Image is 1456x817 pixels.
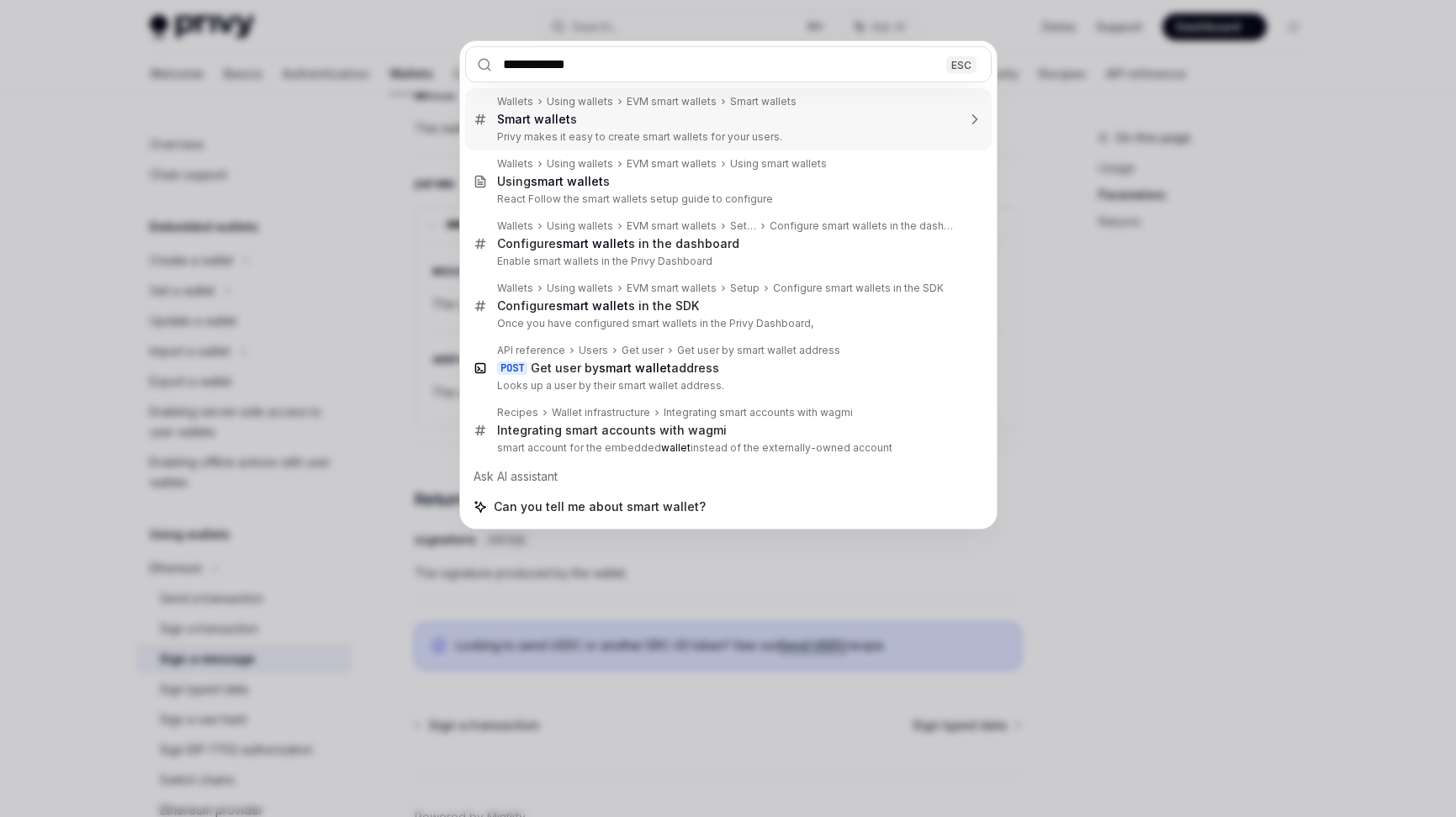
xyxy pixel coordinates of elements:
b: smart wallet [556,298,628,313]
p: Looks up a user by their smart wallet address. [497,379,956,393]
div: Wallets [497,219,533,233]
div: Get user by address [531,361,719,376]
div: EVM smart wallets [627,95,717,108]
p: smart account for the embedded instead of the externally-owned account [497,441,956,455]
div: Using smart wallets [730,157,827,171]
div: Using wallets [547,282,613,295]
div: Smart wallets [730,95,797,108]
div: Using wallets [547,219,613,233]
div: Get user by smart wallet address [677,344,840,357]
div: Configure smart wallets in the dashboard [770,219,956,233]
div: Wallets [497,282,533,295]
div: Ask AI assistant [465,461,992,492]
div: Configure s in the SDK [497,298,699,314]
div: Integrating smart accounts with wagmi [497,423,727,438]
div: Wallets [497,95,533,108]
div: Get user [622,344,664,357]
b: Smart wallet [497,112,570,126]
p: React Follow the smart wallets setup guide to configure [497,192,956,206]
div: Wallets [497,157,533,171]
p: Once you have configured smart wallets in the Privy Dashboard, [497,317,956,330]
div: API reference [497,344,565,357]
div: Using wallets [547,95,613,108]
div: EVM smart wallets [627,282,717,295]
p: Privy makes it easy to create smart wallets for your users. [497,130,956,144]
div: Setup [730,219,756,233]
div: Configure smart wallets in the SDK [773,282,944,295]
div: Integrating smart accounts with wagmi [664,406,853,419]
div: ESC [946,55,977,73]
p: Enable smart wallets in the Privy Dashboard [497,255,956,268]
div: s [497,112,577,127]
span: Can you tell me about smart wallet? [494,498,706,515]
div: Using s [497,174,610,189]
div: POST [497,361,527,375]
div: Using wallets [547,157,613,171]
div: EVM smart wallets [627,219,717,233]
div: Setup [730,282,760,295]
div: Configure s in the dashboard [497,236,739,251]
div: EVM smart wallets [627,157,717,171]
div: Wallet infrastructure [552,406,650,419]
b: wallet [661,441,691,454]
b: smart wallet [556,236,628,250]
div: Users [579,344,608,357]
b: smart wallet [599,361,671,375]
div: Recipes [497,406,538,419]
b: smart wallet [531,174,603,188]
